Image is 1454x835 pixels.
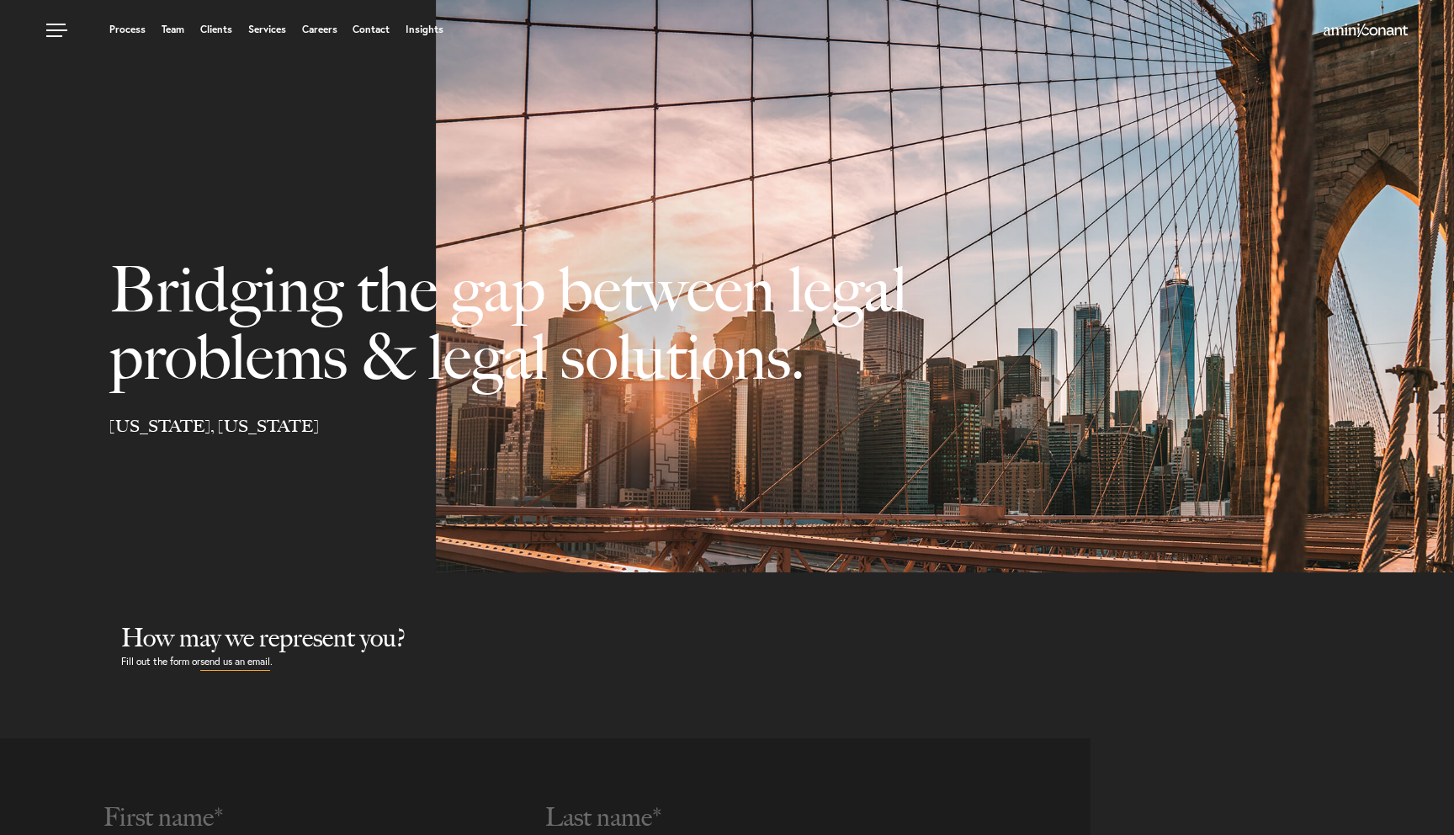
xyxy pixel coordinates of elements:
[353,24,390,35] a: Contact
[121,623,1454,653] h2: How may we represent you?
[1324,24,1408,38] a: Home
[162,24,184,35] a: Team
[302,24,337,35] a: Careers
[406,24,443,35] a: Insights
[200,653,270,671] a: send us an email
[109,24,146,35] a: Process
[200,24,232,35] a: Clients
[248,24,286,35] a: Services
[1324,24,1408,37] img: Amini & Conant
[121,653,1454,671] p: Fill out the form or .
